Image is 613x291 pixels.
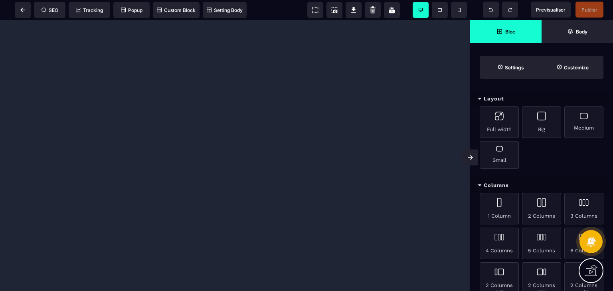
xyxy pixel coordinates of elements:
div: Layout [470,92,613,106]
span: View components [307,2,323,18]
div: 3 Columns [564,193,603,224]
div: Columns [470,178,613,193]
span: Screenshot [326,2,342,18]
span: SEO [42,7,58,13]
div: 2 Columns [522,193,561,224]
span: Preview [531,2,571,18]
span: Settings [480,56,542,79]
span: Open Style Manager [542,56,603,79]
strong: Customize [564,65,589,71]
div: 5 Columns [522,228,561,259]
strong: Settings [505,65,524,71]
div: 6 Columns [564,228,603,259]
div: Big [522,106,561,138]
div: Full width [480,106,519,138]
span: Open Layer Manager [542,20,613,43]
strong: Bloc [505,29,515,35]
span: Previsualiser [536,7,566,13]
div: Small [480,141,519,169]
span: Custom Block [157,7,196,13]
div: 4 Columns [480,228,519,259]
div: 1 Column [480,193,519,224]
strong: Body [576,29,587,35]
span: Open Blocks [470,20,542,43]
span: Publier [581,7,597,13]
div: Medium [564,106,603,138]
span: Popup [121,7,142,13]
span: Tracking [76,7,103,13]
span: Setting Body [207,7,243,13]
